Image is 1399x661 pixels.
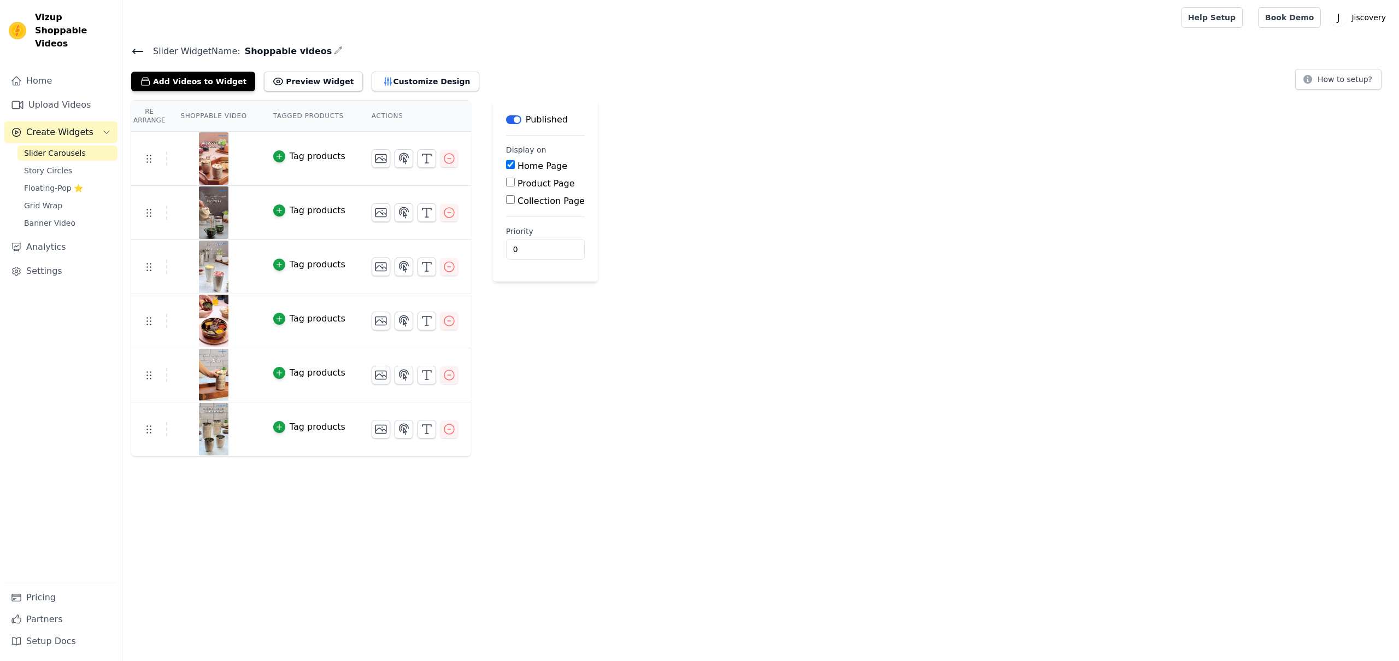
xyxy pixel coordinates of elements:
a: Partners [4,609,117,630]
th: Actions [358,101,471,132]
img: vizup-images-8aaa.png [198,132,229,185]
img: vizup-images-2f12.png [198,403,229,455]
span: Floating-Pop ⭐ [24,183,83,194]
img: vizup-images-b2ab.png [198,186,229,239]
a: Banner Video [17,215,117,231]
button: Change Thumbnail [372,420,390,438]
label: Collection Page [518,196,585,206]
label: Home Page [518,161,567,171]
button: How to setup? [1295,69,1382,90]
button: Change Thumbnail [372,312,390,330]
button: Tag products [273,204,345,217]
button: Create Widgets [4,121,117,143]
a: Analytics [4,236,117,258]
p: Published [526,113,568,126]
div: Edit Name [334,44,343,59]
span: Banner Video [24,218,75,229]
th: Re Arrange [131,101,167,132]
button: Customize Design [372,72,479,91]
a: Slider Carousels [17,145,117,161]
a: Floating-Pop ⭐ [17,180,117,196]
button: Change Thumbnail [372,258,390,276]
span: Story Circles [24,165,72,176]
button: Add Videos to Widget [131,72,255,91]
a: How to setup? [1295,77,1382,87]
p: Jiscovery [1347,8,1390,27]
div: Tag products [290,312,345,325]
img: vizup-images-5163.png [198,349,229,401]
div: Tag products [290,366,345,379]
a: Upload Videos [4,94,117,116]
button: J Jiscovery [1330,8,1390,27]
a: Book Demo [1258,7,1321,28]
div: Tag products [290,420,345,434]
button: Tag products [273,366,345,379]
label: Product Page [518,178,575,189]
span: Slider Widget Name: [144,45,240,58]
a: Pricing [4,587,117,609]
button: Change Thumbnail [372,149,390,168]
a: Setup Docs [4,630,117,652]
button: Preview Widget [264,72,362,91]
button: Tag products [273,420,345,434]
a: Story Circles [17,163,117,178]
div: Tag products [290,204,345,217]
a: Grid Wrap [17,198,117,213]
span: Grid Wrap [24,200,62,211]
div: Tag products [290,150,345,163]
span: Create Widgets [26,126,93,139]
button: Change Thumbnail [372,366,390,384]
span: Slider Carousels [24,148,86,159]
a: Settings [4,260,117,282]
label: Priority [506,226,585,237]
th: Shoppable Video [167,101,260,132]
span: Shoppable videos [240,45,332,58]
img: Vizup [9,22,26,39]
button: Tag products [273,258,345,271]
legend: Display on [506,144,546,155]
th: Tagged Products [260,101,358,132]
img: vizup-images-5271.png [198,241,229,293]
a: Help Setup [1181,7,1243,28]
button: Tag products [273,312,345,325]
button: Tag products [273,150,345,163]
img: vizup-images-0b72.png [198,295,229,347]
text: J [1337,12,1340,23]
a: Home [4,70,117,92]
div: Tag products [290,258,345,271]
button: Change Thumbnail [372,203,390,222]
span: Vizup Shoppable Videos [35,11,113,50]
